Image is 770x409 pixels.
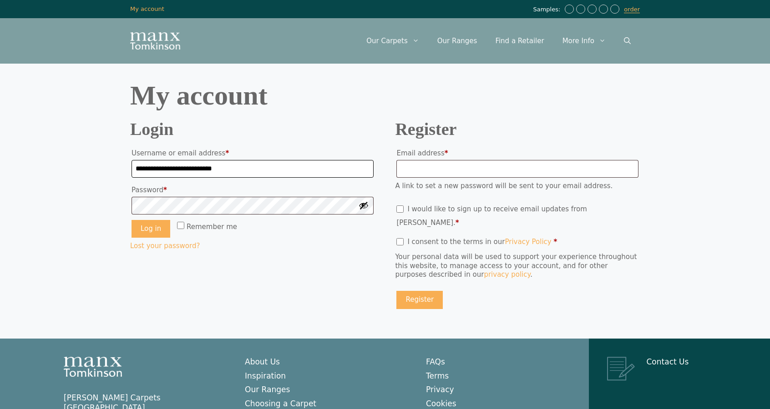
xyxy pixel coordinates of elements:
a: Privacy [426,385,454,394]
h1: My account [130,82,640,109]
a: Find a Retailer [486,27,553,55]
a: Choosing a Carpet [245,399,316,408]
p: A link to set a new password will be sent to your email address. [395,182,640,191]
a: More Info [553,27,615,55]
label: Username or email address [132,146,374,160]
input: I would like to sign up to receive email updates from [PERSON_NAME]. [396,205,404,213]
button: Log in [132,220,170,238]
a: Lost your password? [130,242,200,250]
button: Show password [359,200,369,210]
a: About Us [245,357,280,366]
label: I would like to sign up to receive email updates from [PERSON_NAME]. [396,205,587,227]
a: FAQs [426,357,445,366]
a: Our Ranges [428,27,486,55]
a: My account [130,5,164,12]
img: Manx Tomkinson Logo [64,357,122,377]
a: Terms [426,371,449,380]
input: Remember me [177,222,184,229]
a: Our Ranges [245,385,290,394]
a: Cookies [426,399,456,408]
p: Your personal data will be used to support your experience throughout this website, to manage acc... [395,253,640,279]
a: Privacy Policy [505,238,551,246]
a: Inspiration [245,371,286,380]
span: Remember me [187,223,237,231]
img: Manx Tomkinson [130,32,180,50]
a: order [624,6,640,13]
nav: Primary [357,27,640,55]
h2: Register [395,123,640,136]
a: privacy policy [484,270,530,279]
a: Open Search Bar [615,27,640,55]
a: Our Carpets [357,27,428,55]
h2: Login [130,123,375,136]
input: I consent to the terms in ourPrivacy Policy [396,238,404,245]
label: Email address [396,146,638,160]
label: Password [132,183,374,197]
span: Samples: [533,6,562,14]
a: Contact Us [647,357,689,366]
label: I consent to the terms in our [396,238,557,246]
button: Register [396,291,443,309]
